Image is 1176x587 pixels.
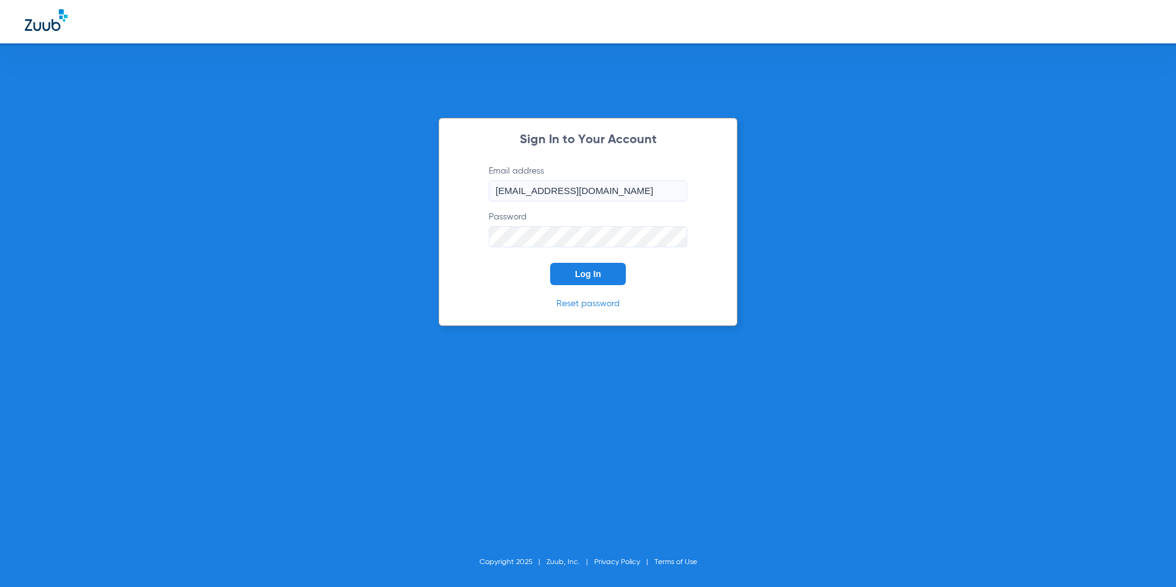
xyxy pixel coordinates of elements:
input: Email address [489,180,687,201]
a: Reset password [556,299,620,308]
li: Copyright 2025 [479,556,546,568]
a: Terms of Use [654,558,697,566]
a: Privacy Policy [594,558,640,566]
img: Zuub Logo [25,9,68,31]
span: Log In [575,269,601,279]
input: Password [489,226,687,247]
li: Zuub, Inc. [546,556,594,568]
iframe: Chat Widget [1114,527,1176,587]
button: Log In [550,263,626,285]
label: Password [489,211,687,247]
label: Email address [489,165,687,201]
h2: Sign In to Your Account [470,134,706,146]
